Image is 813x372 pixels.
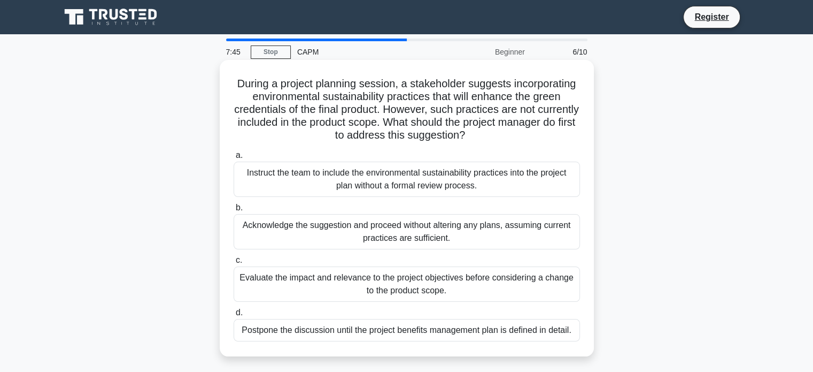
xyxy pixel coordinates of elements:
[234,267,580,302] div: Evaluate the impact and relevance to the project objectives before considering a change to the pr...
[236,203,243,212] span: b.
[234,214,580,249] div: Acknowledge the suggestion and proceed without altering any plans, assuming current practices are...
[234,162,580,197] div: Instruct the team to include the environmental sustainability practices into the project plan wit...
[236,308,243,317] span: d.
[234,319,580,341] div: Postpone the discussion until the project benefits management plan is defined in detail.
[220,41,251,63] div: 7:45
[531,41,594,63] div: 6/10
[438,41,531,63] div: Beginner
[233,77,581,142] h5: During a project planning session, a stakeholder suggests incorporating environmental sustainabil...
[236,255,242,264] span: c.
[251,45,291,59] a: Stop
[236,150,243,160] span: a.
[688,10,735,24] a: Register
[291,41,438,63] div: CAPM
